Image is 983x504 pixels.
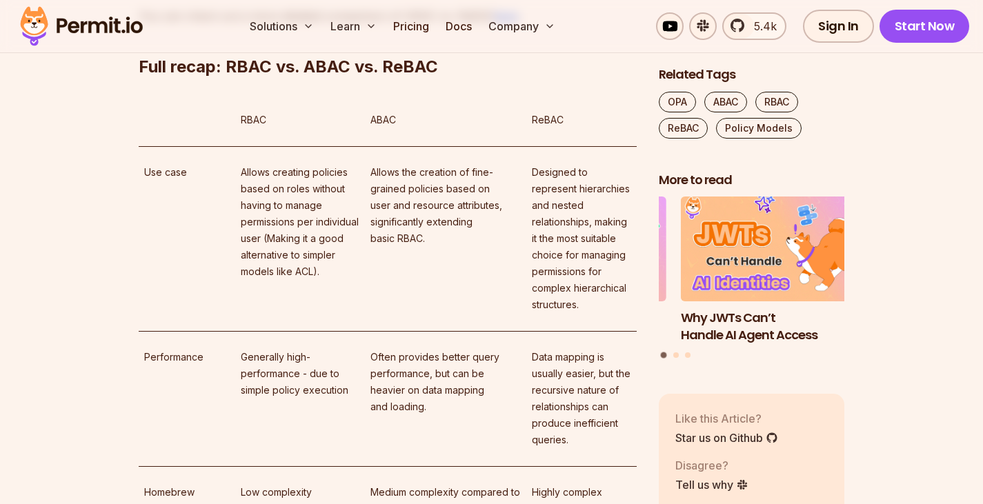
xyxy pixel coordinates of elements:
span: 5.4k [746,18,777,34]
h2: Related Tags [659,66,845,83]
button: Learn [325,12,382,40]
p: Disagree? [675,457,748,474]
a: OPA [659,92,696,112]
img: Implementing Multi-Tenant RBAC in Nuxt.js [480,197,666,302]
a: Policy Models [716,118,802,139]
button: Go to slide 1 [661,352,667,359]
button: Go to slide 2 [673,353,679,359]
p: Like this Article? [675,410,778,427]
a: Star us on Github [675,430,778,446]
p: Highly complex [532,484,630,501]
a: Sign In [803,10,874,43]
li: 1 of 3 [681,197,867,344]
li: 3 of 3 [480,197,666,344]
p: Data mapping is usually easier, but the recursive nature of relationships can produce inefficient... [532,349,630,448]
p: Generally high-performance - due to simple policy execution [241,349,359,399]
div: Posts [659,197,845,361]
p: ABAC [370,112,521,128]
p: Performance [144,349,230,365]
button: Go to slide 3 [685,353,691,359]
img: Permit logo [14,3,149,50]
h3: Why JWTs Can’t Handle AI Agent Access [681,310,867,344]
p: Often provides better query performance, but can be heavier on data mapping and loading. [370,349,521,415]
h3: Implementing Multi-Tenant RBAC in Nuxt.js [480,310,666,344]
p: Allows the creation of fine-grained policies based on user and resource attributes, significantly... [370,164,521,247]
a: Docs [440,12,477,40]
img: Why JWTs Can’t Handle AI Agent Access [681,197,867,302]
a: 5.4k [722,12,786,40]
p: RBAC [241,112,359,128]
a: Start Now [880,10,970,43]
a: ReBAC [659,118,708,139]
a: ABAC [704,92,747,112]
a: RBAC [755,92,798,112]
button: Solutions [244,12,319,40]
p: Allows creating policies based on roles without having to manage permissions per individual user ... [241,164,359,280]
p: Use case [144,164,230,181]
h2: More to read [659,172,845,189]
a: Tell us why [675,476,748,493]
p: Designed to represent hierarchies and nested relationships, making it the most suitable choice fo... [532,164,630,313]
p: ReBAC [532,112,630,128]
a: Pricing [388,12,435,40]
button: Company [483,12,561,40]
